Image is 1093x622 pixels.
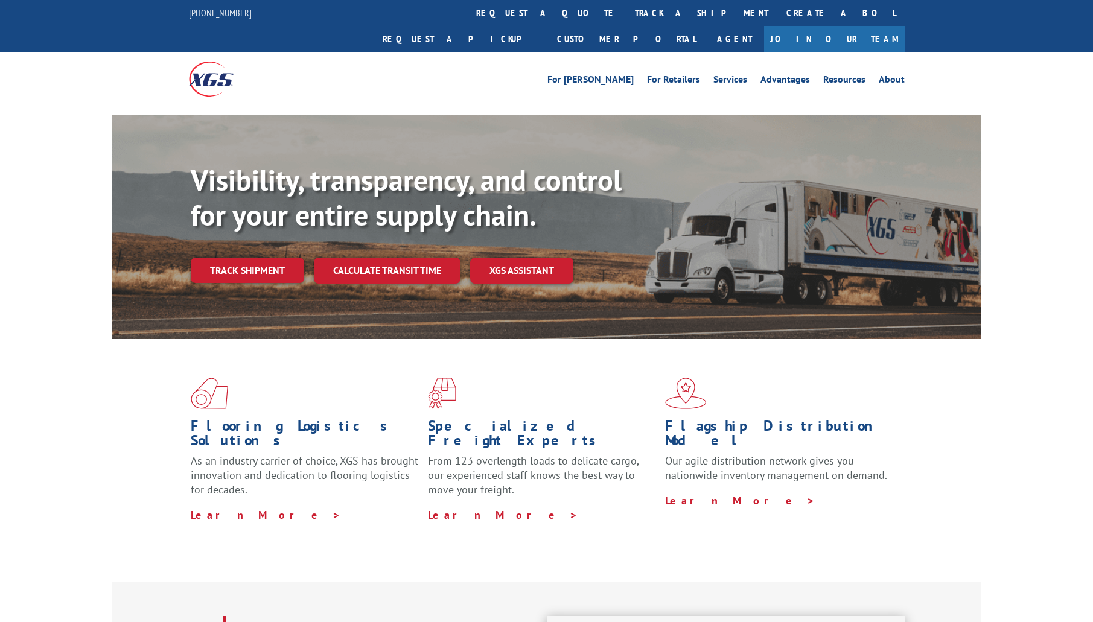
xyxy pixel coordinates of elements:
[428,419,656,454] h1: Specialized Freight Experts
[189,7,252,19] a: [PHONE_NUMBER]
[879,75,905,88] a: About
[428,454,656,507] p: From 123 overlength loads to delicate cargo, our experienced staff knows the best way to move you...
[191,161,622,233] b: Visibility, transparency, and control for your entire supply chain.
[823,75,865,88] a: Resources
[470,258,573,284] a: XGS ASSISTANT
[374,26,548,52] a: Request a pickup
[665,419,893,454] h1: Flagship Distribution Model
[191,454,418,497] span: As an industry carrier of choice, XGS has brought innovation and dedication to flooring logistics...
[547,75,634,88] a: For [PERSON_NAME]
[191,378,228,409] img: xgs-icon-total-supply-chain-intelligence-red
[314,258,460,284] a: Calculate transit time
[760,75,810,88] a: Advantages
[191,508,341,522] a: Learn More >
[764,26,905,52] a: Join Our Team
[191,419,419,454] h1: Flooring Logistics Solutions
[665,378,707,409] img: xgs-icon-flagship-distribution-model-red
[191,258,304,283] a: Track shipment
[548,26,705,52] a: Customer Portal
[665,493,815,507] a: Learn More >
[713,75,747,88] a: Services
[665,454,887,482] span: Our agile distribution network gives you nationwide inventory management on demand.
[705,26,764,52] a: Agent
[428,508,578,522] a: Learn More >
[647,75,700,88] a: For Retailers
[428,378,456,409] img: xgs-icon-focused-on-flooring-red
